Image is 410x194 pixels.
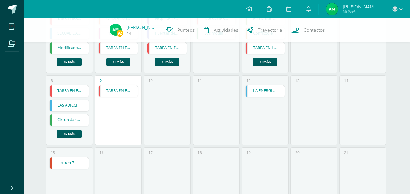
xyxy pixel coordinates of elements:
[57,130,82,138] a: +5 más
[246,78,251,83] div: 12
[253,58,277,66] a: +1 más
[50,42,89,54] a: Modificadores del sujeto Tarea
[49,100,89,112] div: LAS ADICCIONES/GUIA 9 | Tarea
[198,78,202,83] div: 11
[243,18,287,42] a: Trayectoria
[344,78,348,83] div: 14
[326,3,338,15] img: 0e70a3320523aed65fa3b55b0ab22133.png
[287,18,329,42] a: Contactos
[100,78,102,83] div: 9
[100,150,104,155] div: 16
[50,157,89,169] a: Lectura 7
[147,42,187,54] a: TAREA EN EL LIBRO DE TEXTO
[99,85,138,97] a: TAREA EN EL LIBRO DE TEXTO
[99,42,138,54] a: TAREA EN EL LIBRO DE TEXTO
[344,150,348,155] div: 21
[343,9,378,14] span: Mi Perfil
[51,78,53,83] div: 8
[177,27,195,33] span: Punteos
[343,4,378,10] span: [PERSON_NAME]
[50,100,89,111] a: LAS ADICCIONES/GUIA 9
[147,42,187,54] div: TAREA EN EL LIBRO DE TEXTO | Tarea
[49,85,89,97] div: TAREA EN EL LIBRO DE TEXTO | Tarea
[126,24,157,30] a: [PERSON_NAME]
[214,27,238,33] span: Actividades
[49,42,89,54] div: Modificadores del sujeto Tarea | Tarea
[49,114,89,126] div: Circunstancial | Tarea
[246,85,285,97] a: LA ENERGIA/GUIA 10
[198,150,202,155] div: 18
[245,42,285,54] div: TAREA EN LIBRO DE ACTIVIDADES | Tarea
[148,150,153,155] div: 17
[303,27,325,33] span: Contactos
[295,78,300,83] div: 13
[258,27,282,33] span: Trayectoria
[199,18,243,42] a: Actividades
[148,78,153,83] div: 10
[98,85,138,97] div: TAREA EN EL LIBRO DE TEXTO | Tarea
[161,18,199,42] a: Punteos
[57,58,82,66] a: +5 más
[126,30,132,37] a: 44
[110,24,122,36] img: 0e70a3320523aed65fa3b55b0ab22133.png
[155,58,179,66] a: +1 más
[98,42,138,54] div: TAREA EN EL LIBRO DE TEXTO | Tarea
[246,150,251,155] div: 19
[49,157,89,169] div: Lectura 7 | Tarea
[295,150,300,155] div: 20
[117,29,123,37] span: 92
[50,114,89,126] a: Circunstancial
[50,85,89,97] a: TAREA EN EL LIBRO DE TEXTO
[246,42,285,54] a: TAREA EN LIBRO DE ACTIVIDADES
[245,85,285,97] div: LA ENERGIA/GUIA 10 | Tarea
[106,58,130,66] a: +1 más
[51,150,55,155] div: 15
